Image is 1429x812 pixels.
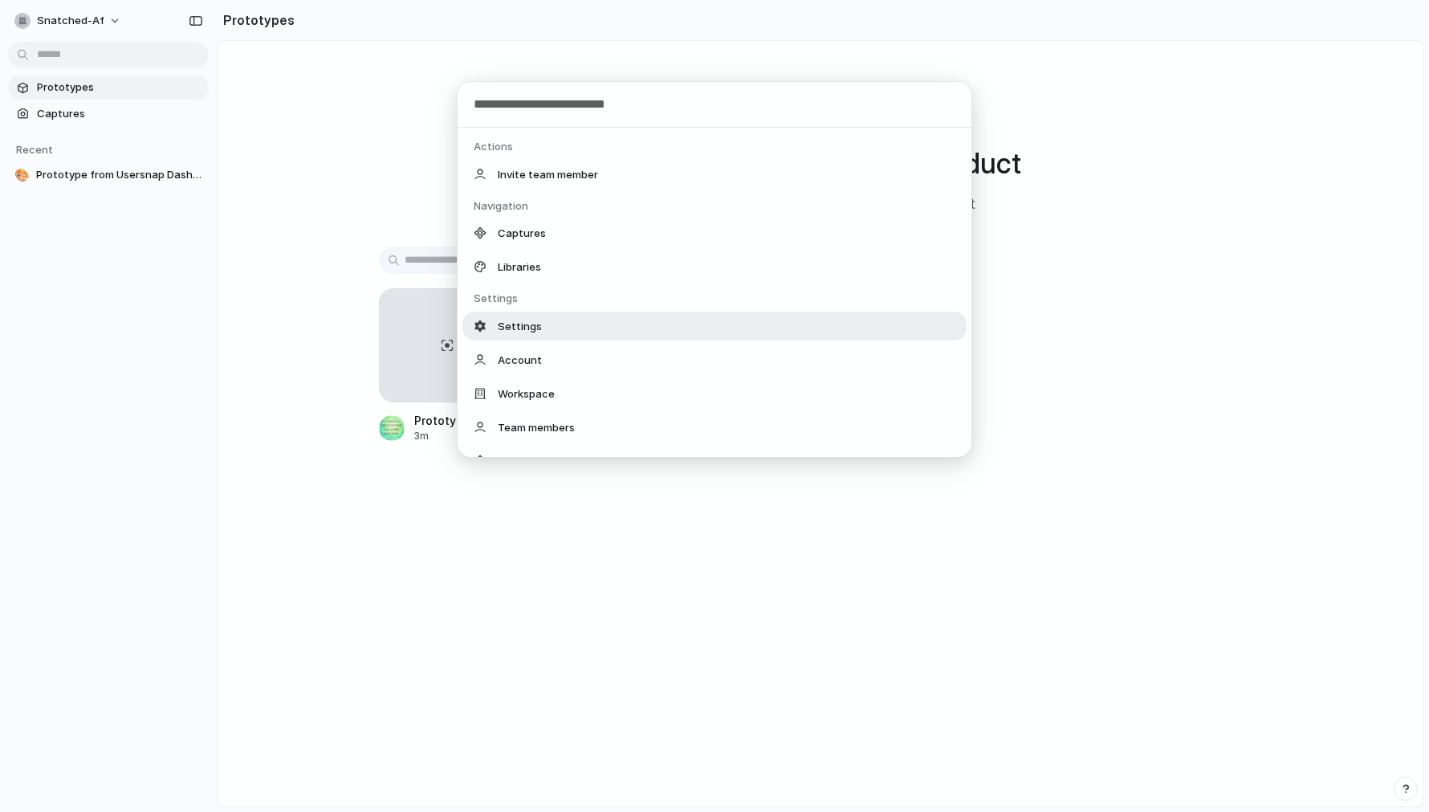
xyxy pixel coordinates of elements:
[498,386,555,402] span: Workspace
[498,259,541,275] span: Libraries
[498,453,560,469] span: Integrations
[458,128,971,457] div: Suggestions
[498,225,546,241] span: Captures
[498,318,542,334] span: Settings
[498,352,542,368] span: Account
[474,139,971,155] div: Actions
[498,166,598,182] span: Invite team member
[474,198,971,214] div: Navigation
[498,419,575,435] span: Team members
[474,291,971,307] div: Settings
